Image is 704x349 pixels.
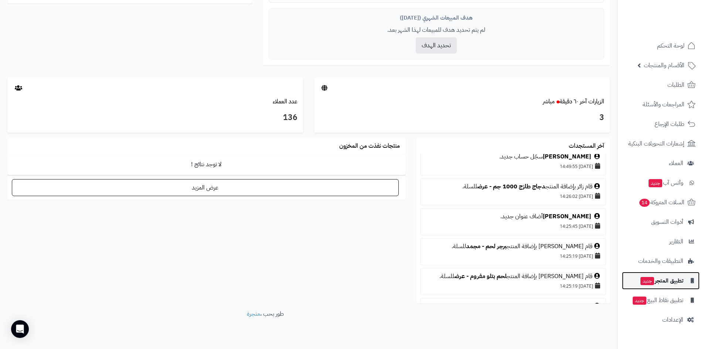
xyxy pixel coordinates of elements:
a: تطبيق نقاط البيعجديد [622,291,700,309]
td: لا توجد نتائج ! [7,154,405,175]
div: Open Intercom Messenger [11,320,29,338]
a: عدد العملاء [273,97,297,106]
a: إشعارات التحويلات البنكية [622,135,700,153]
span: جديد [649,179,662,187]
h3: منتجات نفذت من المخزون [339,143,400,150]
a: أدوات التسويق [622,213,700,231]
span: أدوات التسويق [651,217,683,227]
div: قام زائر بإضافة المنتج للسلة. [424,182,602,191]
span: التطبيقات والخدمات [638,256,683,266]
h3: 136 [13,112,297,124]
a: باكج الدجاج الطازج [461,302,507,311]
p: لم يتم تحديد هدف للمبيعات لهذا الشهر بعد. [275,26,598,34]
a: [PERSON_NAME] [543,152,591,161]
div: أضاف عنوان جديد. [424,212,602,221]
span: الإعدادات [662,315,683,325]
div: سجّل حساب جديد. [424,153,602,161]
span: لوحة التحكم [657,41,684,51]
a: التطبيقات والخدمات [622,252,700,270]
a: المراجعات والأسئلة [622,96,700,113]
div: قام [PERSON_NAME] بإضافة المنتج للسلة. [424,242,602,251]
div: [DATE] 14:25:19 [424,251,602,261]
a: السلات المتروكة14 [622,194,700,211]
span: جديد [640,277,654,285]
img: logo-2.png [654,6,697,21]
a: لحم بتلو مفروم - عرض [454,272,507,281]
span: 14 [639,198,650,207]
a: وآتس آبجديد [622,174,700,192]
span: جديد [633,297,646,305]
a: برجر لحم - مجمد [466,242,507,251]
div: هدف المبيعات الشهري ([DATE]) [275,14,598,22]
div: [DATE] 14:25:45 [424,221,602,231]
a: [PERSON_NAME] [543,212,591,221]
span: تطبيق المتجر [640,276,683,286]
div: قام [PERSON_NAME] بإضافة المنتج للسلة. [424,272,602,281]
span: تطبيق نقاط البيع [632,295,683,305]
span: الطلبات [667,80,684,90]
small: مباشر [543,97,555,106]
a: عرض المزيد [12,179,399,196]
a: تطبيق المتجرجديد [622,272,700,290]
div: قام [PERSON_NAME] بإضافة المنتج للسلة. [424,302,602,311]
h3: 3 [320,112,604,124]
a: دجاج طازج 1000 جم - عرض [477,182,545,191]
span: العملاء [669,158,683,168]
span: وآتس آب [648,178,683,188]
a: طلبات الإرجاع [622,115,700,133]
a: الإعدادات [622,311,700,329]
h3: آخر المستجدات [569,143,604,150]
div: [DATE] 14:26:02 [424,191,602,201]
span: التقارير [669,236,683,247]
div: [DATE] 14:49:55 [424,161,602,171]
div: [DATE] 14:25:19 [424,281,602,291]
span: السلات المتروكة [639,197,684,208]
span: طلبات الإرجاع [654,119,684,129]
span: المراجعات والأسئلة [643,99,684,110]
a: التقارير [622,233,700,250]
button: تحديد الهدف [416,37,457,54]
a: العملاء [622,154,700,172]
a: الطلبات [622,76,700,94]
a: متجرة [247,309,260,318]
span: الأقسام والمنتجات [644,60,684,71]
span: إشعارات التحويلات البنكية [628,138,684,149]
a: لوحة التحكم [622,37,700,55]
a: الزيارات آخر ٦٠ دقيقةمباشر [543,97,604,106]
